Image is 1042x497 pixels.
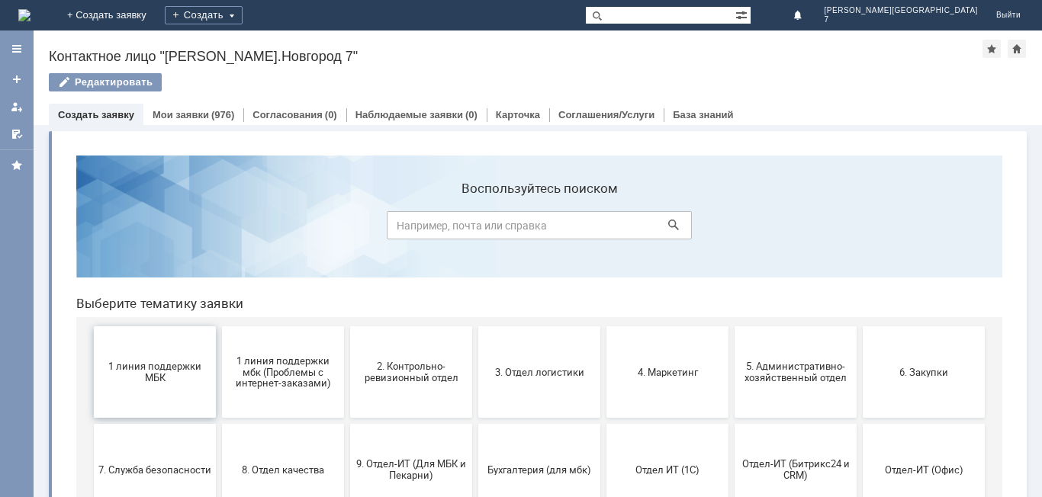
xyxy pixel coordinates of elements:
[414,281,536,372] button: Бухгалтерия (для мбк)
[542,183,664,274] button: 4. Маркетинг
[414,183,536,274] button: 3. Отдел логистики
[30,183,152,274] button: 1 линия поддержки МБК
[291,217,404,240] span: 2. Контрольно-ревизионный отдел
[671,183,793,274] button: 5. Административно-хозяйственный отдел
[547,320,660,332] span: Отдел ИТ (1С)
[799,281,921,372] button: Отдел-ИТ (Офис)
[158,183,280,274] button: 1 линия поддержки мбк (Проблемы с интернет-заказами)
[5,67,29,91] a: Создать заявку
[291,412,404,435] span: Это соглашение не активно!
[58,109,134,120] a: Создать заявку
[547,223,660,234] span: 4. Маркетинг
[211,109,234,120] div: (976)
[671,281,793,372] button: Отдел-ИТ (Битрикс24 и CRM)
[158,378,280,470] button: Франчайзинг
[419,223,532,234] span: 3. Отдел логистики
[153,109,209,120] a: Мои заявки
[465,109,478,120] div: (0)
[419,406,532,441] span: [PERSON_NAME]. Услуги ИТ для МБК (оформляет L1)
[34,418,147,429] span: Финансовый отдел
[355,109,463,120] a: Наблюдаемые заявки
[558,109,654,120] a: Соглашения/Услуги
[825,6,978,15] span: [PERSON_NAME][GEOGRAPHIC_DATA]
[291,315,404,338] span: 9. Отдел-ИТ (Для МБК и Пекарни)
[542,281,664,372] button: Отдел ИТ (1С)
[18,9,31,21] img: logo
[803,320,916,332] span: Отдел-ИТ (Офис)
[825,15,978,24] span: 7
[496,109,540,120] a: Карточка
[30,281,152,372] button: 7. Служба безопасности
[542,378,664,470] button: не актуален
[286,183,408,274] button: 2. Контрольно-ревизионный отдел
[252,109,323,120] a: Согласования
[286,378,408,470] button: Это соглашение не активно!
[325,109,337,120] div: (0)
[414,378,536,470] button: [PERSON_NAME]. Услуги ИТ для МБК (оформляет L1)
[5,122,29,146] a: Мои согласования
[5,95,29,119] a: Мои заявки
[12,152,938,168] header: Выберите тематику заявки
[162,418,275,429] span: Франчайзинг
[34,217,147,240] span: 1 линия поддержки МБК
[158,281,280,372] button: 8. Отдел качества
[30,378,152,470] button: Финансовый отдел
[1008,40,1026,58] div: Сделать домашней страницей
[165,6,243,24] div: Создать
[18,9,31,21] a: Перейти на домашнюю страницу
[162,320,275,332] span: 8. Отдел качества
[49,49,983,64] div: Контактное лицо "[PERSON_NAME].Новгород 7"
[419,320,532,332] span: Бухгалтерия (для мбк)
[675,217,788,240] span: 5. Административно-хозяйственный отдел
[983,40,1001,58] div: Добавить в избранное
[799,183,921,274] button: 6. Закупки
[803,223,916,234] span: 6. Закупки
[675,315,788,338] span: Отдел-ИТ (Битрикс24 и CRM)
[162,211,275,245] span: 1 линия поддержки мбк (Проблемы с интернет-заказами)
[34,320,147,332] span: 7. Служба безопасности
[735,7,751,21] span: Расширенный поиск
[323,68,628,96] input: Например, почта или справка
[286,281,408,372] button: 9. Отдел-ИТ (Для МБК и Пекарни)
[673,109,733,120] a: База знаний
[323,37,628,53] label: Воспользуйтесь поиском
[547,418,660,429] span: не актуален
